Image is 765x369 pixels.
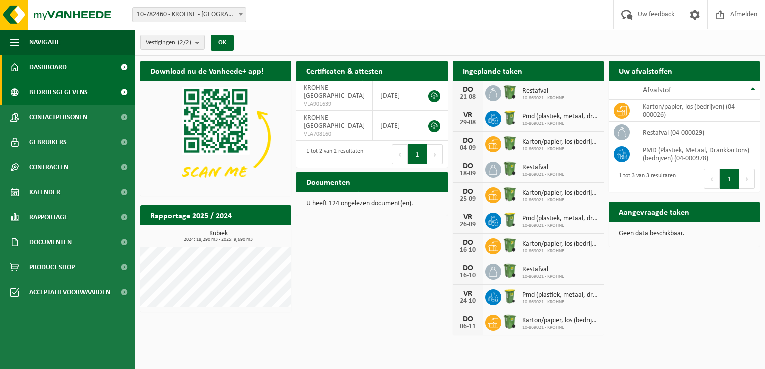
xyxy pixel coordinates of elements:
div: 1 tot 2 van 2 resultaten [301,143,363,165]
span: 10-869021 - KROHNE [522,146,599,152]
div: DO [458,162,478,170]
span: 10-869021 - KROHNE [522,274,564,280]
span: Restafval [522,164,564,172]
div: 04-09 [458,145,478,152]
div: 29-08 [458,119,478,126]
span: Dashboard [29,55,67,80]
div: DO [458,188,478,196]
div: 16-10 [458,247,478,254]
span: Contactpersonen [29,105,87,130]
button: Previous [704,169,720,189]
span: Acceptatievoorwaarden [29,280,110,305]
h3: Kubiek [145,230,291,242]
p: Geen data beschikbaar. [619,230,750,237]
span: Karton/papier, los (bedrijven) [522,189,599,197]
div: VR [458,111,478,119]
button: 1 [720,169,739,189]
span: VLA708160 [304,130,365,138]
img: WB-0240-HPE-GN-50 [501,109,518,126]
td: karton/papier, los (bedrijven) (04-000026) [635,100,760,122]
div: DO [458,264,478,272]
span: 10-869021 - KROHNE [522,248,599,254]
h2: Certificaten & attesten [296,61,393,80]
td: [DATE] [373,81,418,111]
button: OK [211,35,234,51]
img: WB-0370-HPE-GN-51 [501,84,518,101]
h2: Ingeplande taken [453,61,532,80]
span: KROHNE - [GEOGRAPHIC_DATA] [304,84,365,100]
span: 10-869021 - KROHNE [522,121,599,127]
span: Documenten [29,230,72,255]
button: Vestigingen(2/2) [140,35,205,50]
span: Restafval [522,87,564,95]
span: 10-869021 - KROHNE [522,325,599,331]
span: Navigatie [29,30,60,55]
span: Karton/papier, los (bedrijven) [522,317,599,325]
h2: Download nu de Vanheede+ app! [140,61,274,80]
div: DO [458,315,478,323]
div: 21-08 [458,94,478,101]
button: Next [427,144,443,164]
div: VR [458,213,478,221]
count: (2/2) [178,39,191,46]
img: WB-0370-HPE-GN-51 [501,262,518,279]
span: Afvalstof [643,86,671,94]
span: 10-869021 - KROHNE [522,172,564,178]
span: 10-782460 - KROHNE - MECHELEN [133,8,246,22]
a: Bekijk rapportage [217,225,290,245]
h2: Uw afvalstoffen [609,61,682,80]
span: Kalender [29,180,60,205]
span: Restafval [522,266,564,274]
span: 10-782460 - KROHNE - MECHELEN [132,7,246,22]
td: PMD (Plastiek, Metaal, Drankkartons) (bedrijven) (04-000978) [635,143,760,165]
img: WB-0370-HPE-GN-51 [501,186,518,203]
td: [DATE] [373,111,418,141]
div: 25-09 [458,196,478,203]
div: DO [458,86,478,94]
span: Rapportage [29,205,68,230]
button: Previous [392,144,408,164]
span: 2024: 18,290 m3 - 2025: 9,690 m3 [145,237,291,242]
div: VR [458,290,478,298]
span: Pmd (plastiek, metaal, drankkartons) (bedrijven) [522,113,599,121]
span: Product Shop [29,255,75,280]
td: restafval (04-000029) [635,122,760,143]
div: DO [458,239,478,247]
div: 24-10 [458,298,478,305]
h2: Rapportage 2025 / 2024 [140,205,242,225]
div: 18-09 [458,170,478,177]
img: WB-0370-HPE-GN-51 [501,313,518,330]
button: Next [739,169,755,189]
div: 1 tot 3 van 3 resultaten [614,168,676,190]
h2: Documenten [296,172,360,191]
img: WB-0370-HPE-GN-51 [501,160,518,177]
img: WB-0240-HPE-GN-50 [501,211,518,228]
span: 10-869021 - KROHNE [522,223,599,229]
h2: Aangevraagde taken [609,202,699,221]
div: 26-09 [458,221,478,228]
img: WB-0370-HPE-GN-51 [501,237,518,254]
span: VLA901639 [304,100,365,108]
div: 16-10 [458,272,478,279]
span: 10-869021 - KROHNE [522,299,599,305]
span: Contracten [29,155,68,180]
img: Download de VHEPlus App [140,81,291,194]
span: 10-869021 - KROHNE [522,95,564,101]
div: 06-11 [458,323,478,330]
span: Gebruikers [29,130,67,155]
span: Pmd (plastiek, metaal, drankkartons) (bedrijven) [522,215,599,223]
img: WB-0240-HPE-GN-50 [501,288,518,305]
span: Bedrijfsgegevens [29,80,88,105]
img: WB-0370-HPE-GN-51 [501,135,518,152]
span: Vestigingen [146,35,191,50]
span: KROHNE - [GEOGRAPHIC_DATA] [304,114,365,130]
span: Karton/papier, los (bedrijven) [522,240,599,248]
div: DO [458,137,478,145]
span: Pmd (plastiek, metaal, drankkartons) (bedrijven) [522,291,599,299]
button: 1 [408,144,427,164]
span: 10-869021 - KROHNE [522,197,599,203]
p: U heeft 124 ongelezen document(en). [306,200,438,207]
span: Karton/papier, los (bedrijven) [522,138,599,146]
